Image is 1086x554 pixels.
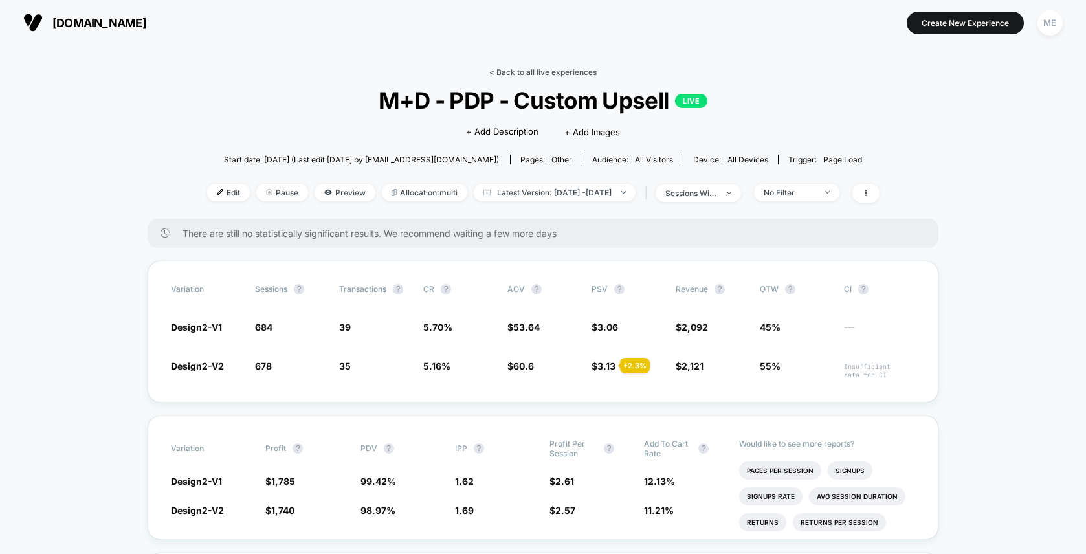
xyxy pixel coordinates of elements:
[621,191,626,194] img: end
[635,155,673,164] span: All Visitors
[760,322,781,333] span: 45%
[727,155,768,164] span: all devices
[255,360,272,371] span: 678
[665,188,717,198] div: sessions with impression
[240,87,845,114] span: M+D - PDP - Custom Upsell
[675,94,707,108] p: LIVE
[339,360,351,371] span: 35
[551,155,572,164] span: other
[382,184,467,201] span: Allocation: multi
[682,322,708,333] span: 2,092
[265,476,295,487] span: $
[844,284,915,294] span: CI
[441,284,451,294] button: ?
[592,284,608,294] span: PSV
[384,443,394,454] button: ?
[676,322,708,333] span: $
[1037,10,1063,36] div: ME
[520,155,572,164] div: Pages:
[507,322,540,333] span: $
[265,443,286,453] span: Profit
[788,155,862,164] div: Trigger:
[474,443,484,454] button: ?
[507,284,525,294] span: AOV
[604,443,614,454] button: ?
[1034,10,1067,36] button: ME
[644,505,674,516] span: 11.21 %
[793,513,886,531] li: Returns Per Session
[339,284,386,294] span: Transactions
[513,322,540,333] span: 53.64
[171,360,224,371] span: Design2-V2
[682,360,704,371] span: 2,121
[271,505,294,516] span: 1,740
[393,284,403,294] button: ?
[825,191,830,194] img: end
[907,12,1024,34] button: Create New Experience
[683,155,778,164] span: Device:
[266,189,272,195] img: end
[739,487,803,505] li: Signups Rate
[858,284,869,294] button: ?
[455,505,474,516] span: 1.69
[423,284,434,294] span: CR
[224,155,499,164] span: Start date: [DATE] (Last edit [DATE] by [EMAIL_ADDRESS][DOMAIN_NAME])
[549,505,575,516] span: $
[52,16,146,30] span: [DOMAIN_NAME]
[549,439,597,458] span: Profit Per Session
[564,127,620,137] span: + Add Images
[183,228,913,239] span: There are still no statistically significant results. We recommend waiting a few more days
[171,505,224,516] span: Design2-V2
[844,362,915,379] span: Insufficient data for CI
[809,487,905,505] li: Avg Session Duration
[823,155,862,164] span: Page Load
[597,322,618,333] span: 3.06
[592,360,615,371] span: $
[644,439,692,458] span: Add To Cart Rate
[19,12,150,33] button: [DOMAIN_NAME]
[294,284,304,294] button: ?
[592,322,618,333] span: $
[207,184,250,201] span: Edit
[739,461,821,480] li: Pages Per Session
[764,188,815,197] div: No Filter
[513,360,534,371] span: 60.6
[171,476,222,487] span: Design2-V1
[392,189,397,196] img: rebalance
[531,284,542,294] button: ?
[828,461,872,480] li: Signups
[592,155,673,164] div: Audience:
[644,476,675,487] span: 12.13 %
[255,322,272,333] span: 684
[339,322,351,333] span: 39
[489,67,597,77] a: < Back to all live experiences
[315,184,375,201] span: Preview
[676,284,708,294] span: Revenue
[739,513,786,531] li: Returns
[171,439,242,458] span: Variation
[483,189,491,195] img: calendar
[715,284,725,294] button: ?
[642,184,656,203] span: |
[727,192,731,194] img: end
[597,360,615,371] span: 3.13
[265,505,294,516] span: $
[698,443,709,454] button: ?
[271,476,295,487] span: 1,785
[423,322,452,333] span: 5.70 %
[785,284,795,294] button: ?
[360,476,396,487] span: 99.42 %
[549,476,574,487] span: $
[555,476,574,487] span: 2.61
[676,360,704,371] span: $
[620,358,650,373] div: + 2.3 %
[739,439,916,449] p: Would like to see more reports?
[760,360,781,371] span: 55%
[474,184,636,201] span: Latest Version: [DATE] - [DATE]
[293,443,303,454] button: ?
[423,360,450,371] span: 5.16 %
[255,284,287,294] span: Sessions
[360,443,377,453] span: PDV
[466,126,538,138] span: + Add Description
[844,324,915,333] span: ---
